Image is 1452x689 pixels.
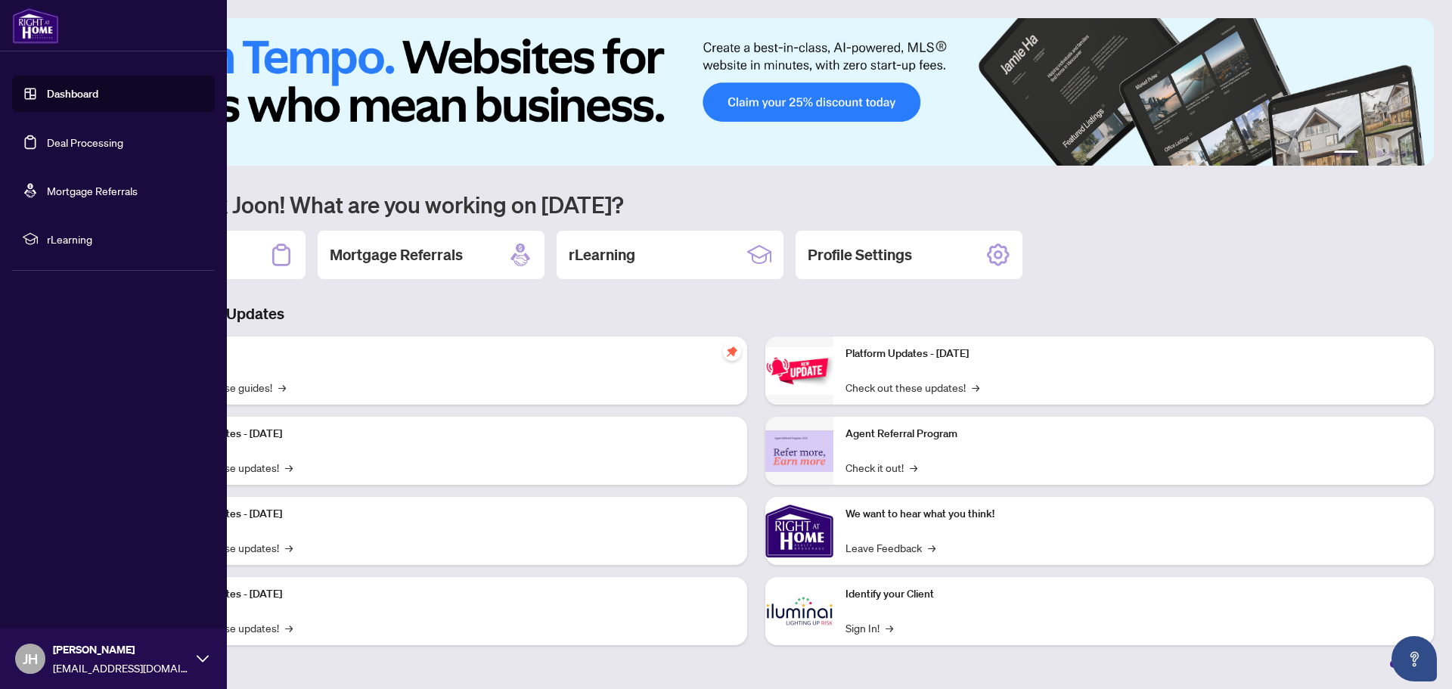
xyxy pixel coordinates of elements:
p: Platform Updates - [DATE] [159,506,735,523]
img: We want to hear what you think! [765,497,833,565]
h2: Profile Settings [808,244,912,265]
span: → [278,379,286,396]
p: We want to hear what you think! [845,506,1422,523]
p: Identify your Client [845,586,1422,603]
a: Check it out!→ [845,459,917,476]
span: → [285,459,293,476]
h2: Mortgage Referrals [330,244,463,265]
h1: Welcome back Joon! What are you working on [DATE]? [79,190,1434,219]
span: pushpin [723,343,741,361]
span: → [928,539,935,556]
img: Agent Referral Program [765,430,833,472]
button: 1 [1334,151,1358,157]
img: Platform Updates - June 23, 2025 [765,347,833,395]
button: 2 [1364,151,1370,157]
span: JH [23,648,38,669]
a: Dashboard [47,87,98,101]
a: Deal Processing [47,135,123,149]
button: 4 [1388,151,1395,157]
button: 5 [1401,151,1407,157]
a: Mortgage Referrals [47,184,138,197]
span: → [972,379,979,396]
span: → [285,539,293,556]
img: Identify your Client [765,577,833,645]
button: 3 [1376,151,1382,157]
p: Agent Referral Program [845,426,1422,442]
span: → [285,619,293,636]
img: logo [12,8,59,44]
a: Sign In!→ [845,619,893,636]
h3: Brokerage & Industry Updates [79,303,1434,324]
p: Platform Updates - [DATE] [159,426,735,442]
span: → [910,459,917,476]
a: Leave Feedback→ [845,539,935,556]
h2: rLearning [569,244,635,265]
button: Open asap [1391,636,1437,681]
span: [EMAIL_ADDRESS][DOMAIN_NAME] [53,660,189,676]
p: Platform Updates - [DATE] [159,586,735,603]
span: rLearning [47,231,204,247]
span: → [886,619,893,636]
p: Platform Updates - [DATE] [845,346,1422,362]
a: Check out these updates!→ [845,379,979,396]
img: Slide 0 [79,18,1434,166]
p: Self-Help [159,346,735,362]
button: 6 [1413,151,1419,157]
span: [PERSON_NAME] [53,641,189,658]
